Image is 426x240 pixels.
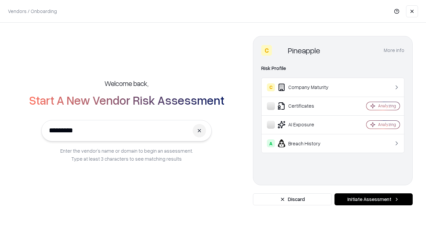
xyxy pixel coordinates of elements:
[378,103,396,109] div: Analyzing
[105,79,148,88] h5: Welcome back,
[8,8,57,15] p: Vendors / Onboarding
[267,102,346,110] div: Certificates
[288,45,320,56] div: Pineapple
[267,139,275,147] div: A
[267,83,346,91] div: Company Maturity
[261,64,404,72] div: Risk Profile
[384,44,404,56] button: More info
[378,122,396,127] div: Analyzing
[253,193,332,205] button: Discard
[29,93,224,107] h2: Start A New Vendor Risk Assessment
[60,147,193,163] p: Enter the vendor’s name or domain to begin an assessment. Type at least 3 characters to see match...
[267,139,346,147] div: Breach History
[261,45,272,56] div: C
[275,45,285,56] img: Pineapple
[334,193,413,205] button: Initiate Assessment
[267,83,275,91] div: C
[267,121,346,129] div: AI Exposure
